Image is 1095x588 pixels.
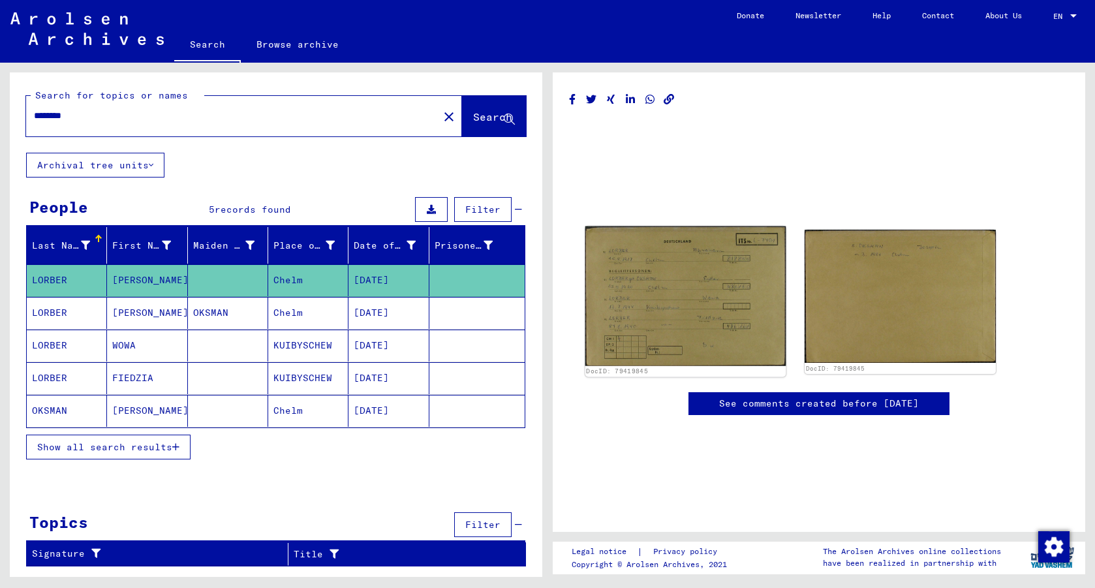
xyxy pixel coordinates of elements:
[27,297,107,329] mat-cell: LORBER
[454,512,512,537] button: Filter
[27,362,107,394] mat-cell: LORBER
[566,91,579,108] button: Share on Facebook
[241,29,354,60] a: Browse archive
[348,395,429,427] mat-cell: [DATE]
[348,362,429,394] mat-cell: [DATE]
[435,235,509,256] div: Prisoner #
[806,365,865,372] a: DocID: 79419845
[107,330,187,362] mat-cell: WOWA
[348,264,429,296] mat-cell: [DATE]
[348,330,429,362] mat-cell: [DATE]
[107,395,187,427] mat-cell: [PERSON_NAME]
[572,545,733,559] div: |
[29,195,88,219] div: People
[188,297,268,329] mat-cell: OKSMAN
[26,153,164,178] button: Archival tree units
[268,264,348,296] mat-cell: Chelm
[27,330,107,362] mat-cell: LORBER
[604,91,618,108] button: Share on Xing
[435,239,493,253] div: Prisoner #
[1028,541,1077,574] img: yv_logo.png
[585,91,598,108] button: Share on Twitter
[586,367,648,375] a: DocID: 79419845
[37,441,172,453] span: Show all search results
[107,297,187,329] mat-cell: [PERSON_NAME]
[572,559,733,570] p: Copyright © Arolsen Archives, 2021
[441,109,457,125] mat-icon: close
[32,235,106,256] div: Last Name
[436,103,462,129] button: Clear
[268,297,348,329] mat-cell: Chelm
[823,557,1001,569] p: have been realized in partnership with
[294,548,500,561] div: Title
[1053,12,1068,21] span: EN
[348,297,429,329] mat-cell: [DATE]
[215,204,291,215] span: records found
[354,239,415,253] div: Date of Birth
[29,510,88,534] div: Topics
[624,91,638,108] button: Share on LinkedIn
[465,519,501,531] span: Filter
[572,545,637,559] a: Legal notice
[27,227,107,264] mat-header-cell: Last Name
[473,110,512,123] span: Search
[32,547,278,561] div: Signature
[462,96,526,136] button: Search
[35,89,188,101] mat-label: Search for topics or names
[719,397,919,410] a: See comments created before [DATE]
[348,227,429,264] mat-header-cell: Date of Birth
[354,235,431,256] div: Date of Birth
[585,226,786,366] img: 001.jpg
[26,435,191,459] button: Show all search results
[188,227,268,264] mat-header-cell: Maiden Name
[294,544,513,565] div: Title
[107,264,187,296] mat-cell: [PERSON_NAME]
[268,395,348,427] mat-cell: Chelm
[32,239,90,253] div: Last Name
[174,29,241,63] a: Search
[193,239,254,253] div: Maiden Name
[268,330,348,362] mat-cell: KUIBYSCHEW
[209,204,215,215] span: 5
[193,235,271,256] div: Maiden Name
[107,362,187,394] mat-cell: FIEDZIA
[112,235,187,256] div: First Name
[643,91,657,108] button: Share on WhatsApp
[268,362,348,394] mat-cell: KUIBYSCHEW
[107,227,187,264] mat-header-cell: First Name
[27,395,107,427] mat-cell: OKSMAN
[823,546,1001,557] p: The Arolsen Archives online collections
[465,204,501,215] span: Filter
[10,12,164,45] img: Arolsen_neg.svg
[273,239,335,253] div: Place of Birth
[27,264,107,296] mat-cell: LORBER
[662,91,676,108] button: Copy link
[643,545,733,559] a: Privacy policy
[1038,531,1070,563] img: Change consent
[429,227,525,264] mat-header-cell: Prisoner #
[273,235,351,256] div: Place of Birth
[454,197,512,222] button: Filter
[805,230,996,363] img: 002.jpg
[32,544,291,565] div: Signature
[268,227,348,264] mat-header-cell: Place of Birth
[112,239,170,253] div: First Name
